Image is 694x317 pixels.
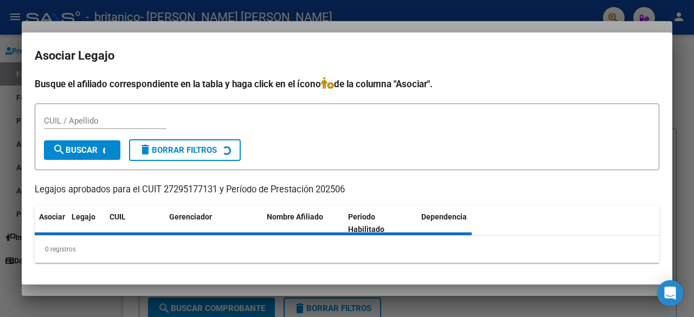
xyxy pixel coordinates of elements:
button: Borrar Filtros [129,139,241,161]
p: Legajos aprobados para el CUIT 27295177131 y Período de Prestación 202506 [35,183,659,197]
datatable-header-cell: CUIL [105,205,165,241]
datatable-header-cell: Legajo [67,205,105,241]
span: Borrar Filtros [139,145,217,155]
datatable-header-cell: Dependencia [417,205,498,241]
span: Buscar [53,145,98,155]
span: CUIL [110,212,126,221]
div: 0 registros [35,236,659,263]
datatable-header-cell: Periodo Habilitado [344,205,417,241]
button: Buscar [44,140,120,160]
span: Dependencia [421,212,467,221]
span: Nombre Afiliado [267,212,323,221]
span: Gerenciador [169,212,212,221]
span: Asociar [39,212,65,221]
mat-icon: search [53,143,66,156]
datatable-header-cell: Gerenciador [165,205,262,241]
span: Periodo Habilitado [348,212,384,234]
h2: Asociar Legajo [35,46,659,66]
h4: Busque el afiliado correspondiente en la tabla y haga click en el ícono de la columna "Asociar". [35,77,659,91]
span: Legajo [72,212,95,221]
mat-icon: delete [139,143,152,156]
datatable-header-cell: Nombre Afiliado [262,205,344,241]
datatable-header-cell: Asociar [35,205,67,241]
div: Open Intercom Messenger [657,280,683,306]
